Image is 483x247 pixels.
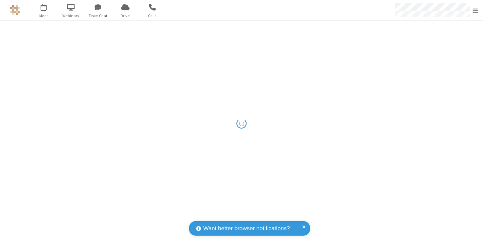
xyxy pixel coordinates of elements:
span: Drive [113,13,138,19]
span: Want better browser notifications? [203,224,290,233]
span: Webinars [58,13,84,19]
span: Team Chat [86,13,111,19]
span: Meet [31,13,56,19]
img: QA Selenium DO NOT DELETE OR CHANGE [10,5,20,15]
span: Calls [140,13,165,19]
